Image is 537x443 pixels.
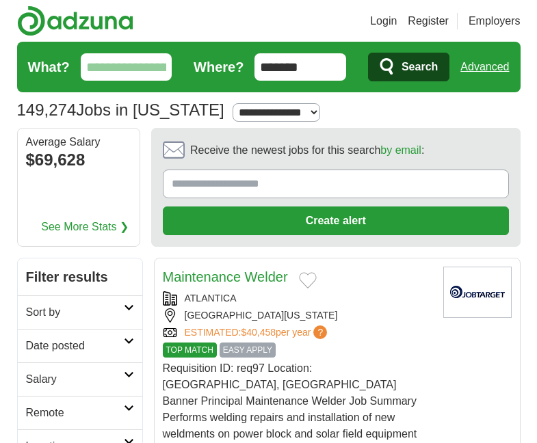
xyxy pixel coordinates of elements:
[26,371,124,388] h2: Salary
[408,13,449,29] a: Register
[241,327,276,338] span: $40,458
[17,5,133,36] img: Adzuna logo
[26,137,131,148] div: Average Salary
[18,329,142,362] a: Date posted
[185,325,330,340] a: ESTIMATED:$40,458per year?
[26,405,124,421] h2: Remote
[299,272,317,288] button: Add to favorite jobs
[220,343,276,358] span: EASY APPLY
[26,148,131,172] div: $69,628
[194,57,244,77] label: Where?
[18,362,142,396] a: Salary
[163,308,432,323] div: [GEOGRAPHIC_DATA][US_STATE]
[26,304,124,321] h2: Sort by
[190,142,424,159] span: Receive the newest jobs for this search :
[163,291,432,306] div: ATLANTICA
[163,343,217,358] span: TOP MATCH
[469,13,521,29] a: Employers
[368,53,449,81] button: Search
[26,338,124,354] h2: Date posted
[18,396,142,429] a: Remote
[18,295,142,329] a: Sort by
[460,53,509,81] a: Advanced
[18,258,142,295] h2: Filter results
[28,57,70,77] label: What?
[163,269,288,284] a: Maintenance Welder
[402,53,438,81] span: Search
[163,206,509,235] button: Create alert
[17,98,77,122] span: 149,274
[380,144,421,156] a: by email
[17,100,224,119] h1: Jobs in [US_STATE]
[443,267,512,318] img: Company logo
[370,13,397,29] a: Login
[313,325,327,339] span: ?
[41,219,129,235] a: See More Stats ❯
